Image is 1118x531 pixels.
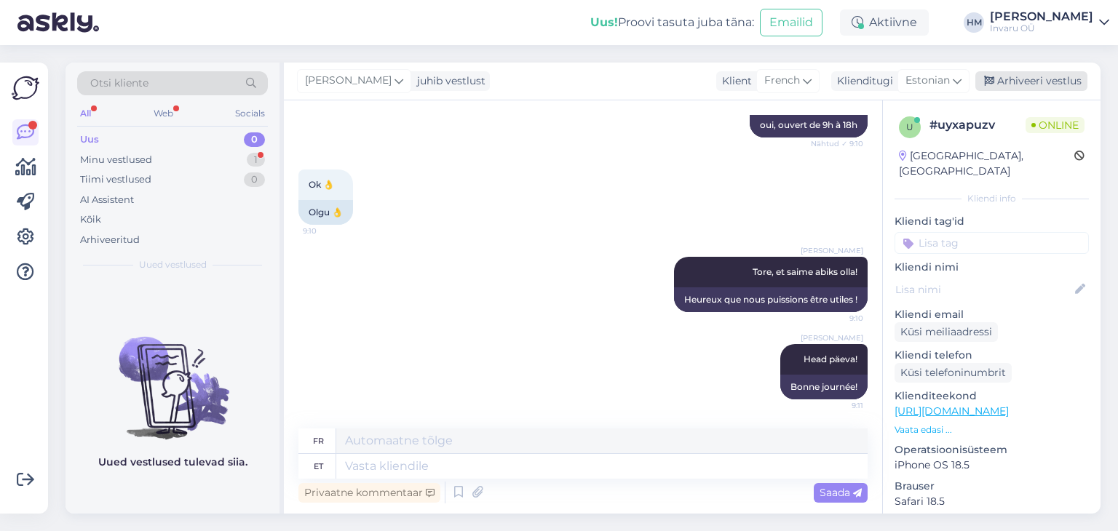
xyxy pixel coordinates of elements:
[77,104,94,123] div: All
[232,104,268,123] div: Socials
[809,313,863,324] span: 9:10
[895,348,1089,363] p: Kliendi telefon
[80,212,101,227] div: Kõik
[314,454,323,479] div: et
[895,307,1089,322] p: Kliendi email
[895,479,1089,494] p: Brauser
[975,71,1087,91] div: Arhiveeri vestlus
[139,258,207,271] span: Uued vestlused
[305,73,392,89] span: [PERSON_NAME]
[753,266,857,277] span: Tore, et saime abiks olla!
[990,23,1093,34] div: Invaru OÜ
[895,260,1089,275] p: Kliendi nimi
[303,225,357,236] span: 9:10
[780,375,868,399] div: Bonne journée!
[895,442,1089,458] p: Operatsioonisüsteem
[90,76,148,91] span: Otsi kliente
[750,113,868,137] div: oui, ouvert de 9h à 18h
[990,11,1093,23] div: [PERSON_NAME]
[895,423,1089,436] p: Vaata edasi ...
[895,404,1009,418] a: [URL][DOMAIN_NAME]
[801,245,863,256] span: [PERSON_NAME]
[66,311,279,442] img: No chats
[1026,117,1085,133] span: Online
[244,132,265,147] div: 0
[831,73,893,89] div: Klienditugi
[895,214,1089,229] p: Kliendi tag'id
[98,455,247,470] p: Uued vestlused tulevad siia.
[244,172,265,187] div: 0
[151,104,176,123] div: Web
[298,483,440,503] div: Privaatne kommentaar
[895,363,1012,383] div: Küsi telefoninumbrit
[411,73,485,89] div: juhib vestlust
[895,232,1089,254] input: Lisa tag
[80,193,134,207] div: AI Assistent
[929,116,1026,134] div: # uyxapuzv
[674,287,868,312] div: Heureux que nous puissions être utiles !
[820,486,862,499] span: Saada
[840,9,929,36] div: Aktiivne
[80,172,151,187] div: Tiimi vestlused
[12,74,39,102] img: Askly Logo
[964,12,984,33] div: HM
[590,15,618,29] b: Uus!
[809,138,863,149] span: Nähtud ✓ 9:10
[80,132,99,147] div: Uus
[764,73,800,89] span: French
[895,388,1089,404] p: Klienditeekond
[990,11,1109,34] a: [PERSON_NAME]Invaru OÜ
[906,121,913,132] span: u
[247,153,265,167] div: 1
[298,200,353,225] div: Olgu 👌
[801,332,863,343] span: [PERSON_NAME]
[895,282,1072,298] input: Lisa nimi
[313,428,324,453] div: fr
[895,458,1089,473] p: iPhone OS 18.5
[804,354,857,364] span: Head päeva!
[899,148,1074,179] div: [GEOGRAPHIC_DATA], [GEOGRAPHIC_DATA]
[716,73,752,89] div: Klient
[760,9,822,36] button: Emailid
[809,400,863,411] span: 9:11
[309,179,334,190] span: Ok 👌
[905,73,950,89] span: Estonian
[895,494,1089,509] p: Safari 18.5
[590,14,754,31] div: Proovi tasuta juba täna:
[80,153,152,167] div: Minu vestlused
[80,233,140,247] div: Arhiveeritud
[895,192,1089,205] div: Kliendi info
[895,322,998,342] div: Küsi meiliaadressi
